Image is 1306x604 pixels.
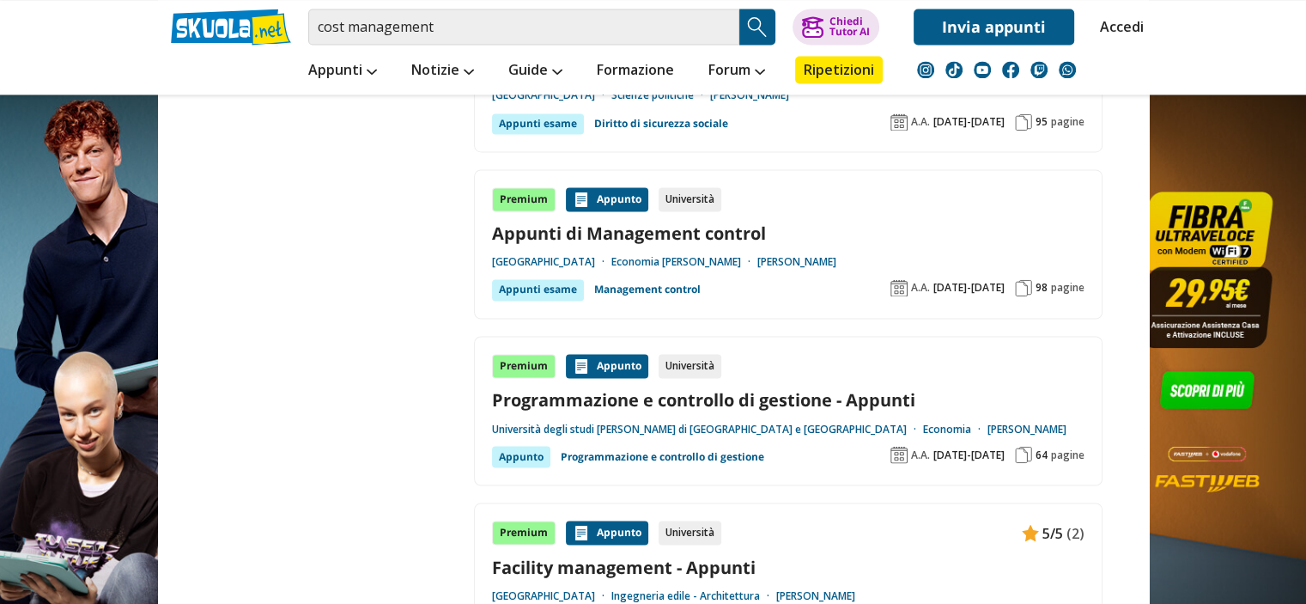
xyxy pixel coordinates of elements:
[945,61,963,78] img: tiktok
[704,56,769,87] a: Forum
[659,187,721,211] div: Università
[1002,61,1019,78] img: facebook
[1059,61,1076,78] img: WhatsApp
[1051,115,1084,129] span: pagine
[987,422,1066,436] a: [PERSON_NAME]
[744,14,770,40] img: Cerca appunti, riassunti o versioni
[659,521,721,545] div: Università
[492,222,1084,245] a: Appunti di Management control
[492,113,584,134] div: Appunti esame
[594,279,701,300] a: Management control
[1015,113,1032,131] img: Pagine
[1042,522,1063,544] span: 5/5
[492,255,611,269] a: [GEOGRAPHIC_DATA]
[492,354,556,378] div: Premium
[492,555,1084,578] a: Facility management - Appunti
[911,281,930,295] span: A.A.
[933,115,1005,129] span: [DATE]-[DATE]
[611,589,776,602] a: Ingegneria edile - Architettura
[594,113,728,134] a: Diritto di sicurezza sociale
[573,357,590,375] img: Appunti contenuto
[933,448,1005,461] span: [DATE]-[DATE]
[492,88,611,102] a: [GEOGRAPHIC_DATA]
[1022,524,1039,541] img: Appunti contenuto
[923,422,987,436] a: Economia
[592,56,678,87] a: Formazione
[890,446,908,463] img: Anno accademico
[573,191,590,208] img: Appunti contenuto
[566,354,648,378] div: Appunto
[911,115,930,129] span: A.A.
[573,524,590,541] img: Appunti contenuto
[793,9,879,45] button: ChiediTutor AI
[611,88,710,102] a: Scienze politiche
[407,56,478,87] a: Notizie
[1036,281,1048,295] span: 98
[611,255,757,269] a: Economia [PERSON_NAME]
[492,187,556,211] div: Premium
[795,56,883,83] a: Ripetizioni
[1051,281,1084,295] span: pagine
[829,16,869,37] div: Chiedi Tutor AI
[492,521,556,545] div: Premium
[914,9,1074,45] a: Invia appunti
[492,589,611,602] a: [GEOGRAPHIC_DATA]
[890,113,908,131] img: Anno accademico
[492,388,1084,412] a: Programmazione e controllo di gestione - Appunti
[659,354,721,378] div: Università
[504,56,567,87] a: Guide
[566,521,648,545] div: Appunto
[776,589,855,602] a: [PERSON_NAME]
[1030,61,1048,78] img: twitch
[974,61,991,78] img: youtube
[1051,448,1084,461] span: pagine
[1036,448,1048,461] span: 64
[1036,115,1048,129] span: 95
[492,422,923,436] a: Università degli studi [PERSON_NAME] di [GEOGRAPHIC_DATA] e [GEOGRAPHIC_DATA]
[492,446,550,467] div: Appunto
[917,61,934,78] img: instagram
[1015,446,1032,463] img: Pagine
[933,281,1005,295] span: [DATE]-[DATE]
[710,88,789,102] a: [PERSON_NAME]
[566,187,648,211] div: Appunto
[1015,279,1032,296] img: Pagine
[308,9,739,45] input: Cerca appunti, riassunti o versioni
[757,255,836,269] a: [PERSON_NAME]
[890,279,908,296] img: Anno accademico
[1100,9,1136,45] a: Accedi
[492,279,584,300] div: Appunti esame
[561,446,764,467] a: Programmazione e controllo di gestione
[911,448,930,461] span: A.A.
[1066,522,1084,544] span: (2)
[739,9,775,45] button: Search Button
[304,56,381,87] a: Appunti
